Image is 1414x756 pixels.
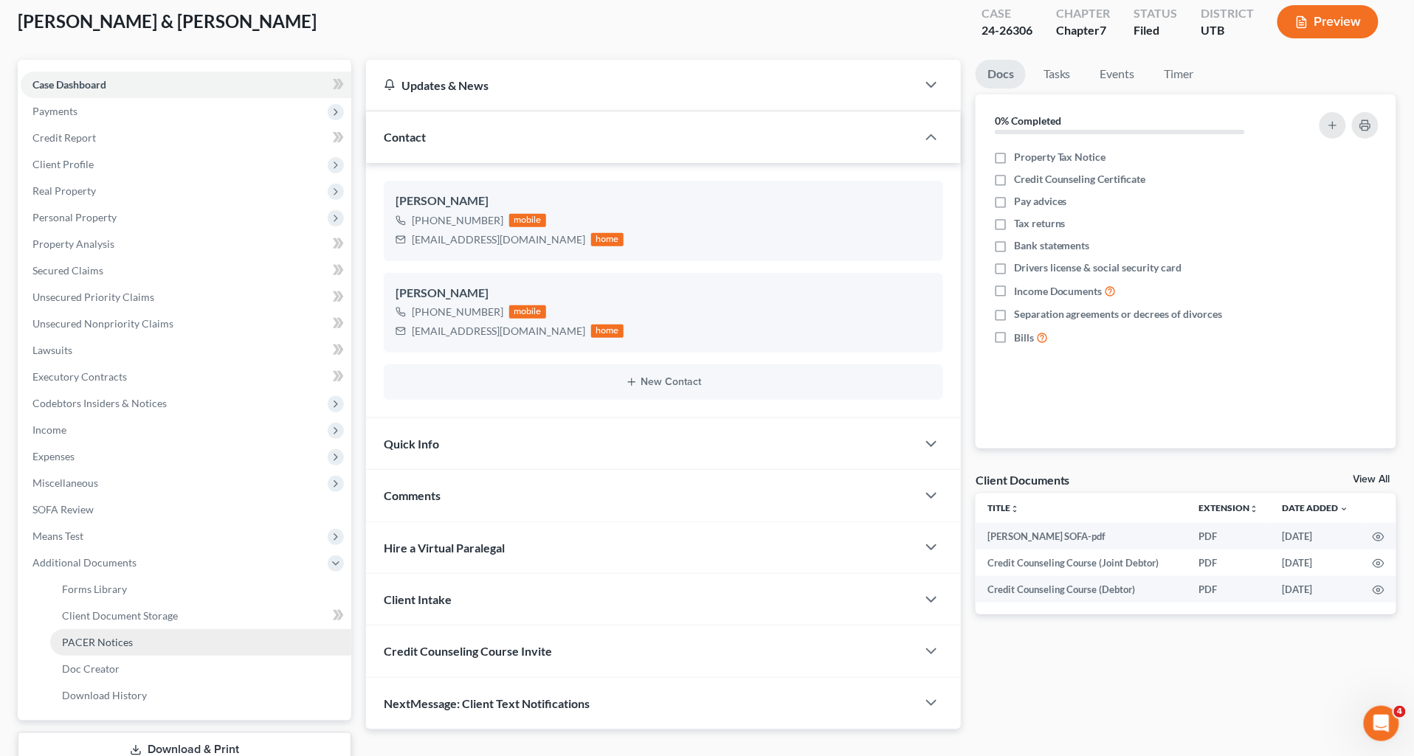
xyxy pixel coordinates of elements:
i: unfold_more [1250,504,1259,513]
a: Credit Report [21,125,351,151]
div: mobile [509,305,546,319]
div: UTB [1201,22,1254,39]
a: View All [1353,474,1390,485]
span: Client Profile [32,158,94,170]
a: Client Document Storage [50,603,351,629]
span: SOFA Review [32,503,94,516]
span: Miscellaneous [32,476,98,489]
span: Separation agreements or decrees of divorces [1014,307,1223,322]
span: Client Document Storage [62,609,178,622]
i: unfold_more [1010,504,1019,513]
div: Client Documents [976,472,1070,488]
a: Date Added expand_more [1283,502,1349,513]
span: Hire a Virtual Paralegal [384,541,505,555]
a: Forms Library [50,576,351,603]
span: 7 [1100,23,1106,37]
a: Doc Creator [50,656,351,682]
span: Bills [1014,330,1034,345]
span: Property Tax Notice [1014,150,1106,164]
span: Unsecured Priority Claims [32,291,154,303]
span: Lawsuits [32,344,72,356]
span: Client Intake [384,592,452,606]
span: NextMessage: Client Text Notifications [384,696,590,710]
a: Tasks [1032,60,1083,89]
span: Codebtors Insiders & Notices [32,397,167,409]
div: 24-26306 [982,22,1032,39]
a: SOFA Review [21,496,351,523]
span: Quick Info [384,437,439,451]
span: Comments [384,488,441,502]
span: Income [32,423,66,436]
strong: 0% Completed [995,114,1061,127]
div: home [591,233,624,246]
td: PDF [1187,523,1271,549]
div: Status [1134,5,1177,22]
div: mobile [509,214,546,227]
div: [PHONE_NUMBER] [412,213,503,228]
i: expand_more [1340,504,1349,513]
div: Filed [1134,22,1177,39]
span: Case Dashboard [32,78,106,91]
a: Docs [976,60,1026,89]
span: Tax returns [1014,216,1066,231]
span: [PERSON_NAME] & [PERSON_NAME] [18,10,317,32]
a: Property Analysis [21,231,351,257]
a: Titleunfold_more [987,502,1019,513]
td: [DATE] [1271,549,1361,576]
td: Credit Counseling Course (Joint Debtor) [976,549,1187,576]
td: [DATE] [1271,576,1361,603]
td: [DATE] [1271,523,1361,549]
span: Unsecured Nonpriority Claims [32,317,173,330]
a: Executory Contracts [21,364,351,390]
button: Preview [1277,5,1379,38]
span: Payments [32,105,77,117]
a: PACER Notices [50,629,351,656]
span: Doc Creator [62,662,120,675]
button: New Contact [396,376,931,388]
div: [EMAIL_ADDRESS][DOMAIN_NAME] [412,232,585,247]
div: Chapter [1056,5,1110,22]
span: Secured Claims [32,264,103,277]
td: PDF [1187,576,1271,603]
span: Real Property [32,184,96,197]
span: Income Documents [1014,284,1103,299]
div: Chapter [1056,22,1110,39]
a: Extensionunfold_more [1199,502,1259,513]
span: Pay advices [1014,194,1067,209]
td: [PERSON_NAME] SOFA-pdf [976,523,1187,549]
div: Case [982,5,1032,22]
span: Credit Report [32,131,96,144]
div: [PHONE_NUMBER] [412,305,503,319]
span: PACER Notices [62,636,133,648]
a: Download History [50,682,351,709]
span: Download History [62,689,147,701]
span: Drivers license & social security card [1014,260,1182,275]
span: Credit Counseling Certificate [1014,172,1146,187]
td: PDF [1187,549,1271,576]
div: [EMAIL_ADDRESS][DOMAIN_NAME] [412,324,585,339]
div: [PERSON_NAME] [396,285,931,302]
span: Contact [384,130,426,144]
span: Personal Property [32,211,117,223]
a: Events [1089,60,1147,89]
a: Timer [1153,60,1206,89]
a: Secured Claims [21,257,351,284]
a: Lawsuits [21,337,351,364]
div: [PERSON_NAME] [396,193,931,210]
span: 4 [1394,706,1406,718]
td: Credit Counseling Course (Debtor) [976,576,1187,603]
a: Unsecured Priority Claims [21,284,351,311]
div: home [591,325,624,338]
span: Forms Library [62,583,127,595]
div: Updates & News [384,77,899,93]
span: Bank statements [1014,238,1090,253]
span: Executory Contracts [32,370,127,383]
span: Property Analysis [32,237,114,250]
span: Credit Counseling Course Invite [384,644,552,658]
span: Expenses [32,450,75,462]
a: Unsecured Nonpriority Claims [21,311,351,337]
iframe: Intercom live chat [1364,706,1399,741]
a: Case Dashboard [21,72,351,98]
span: Means Test [32,530,83,542]
span: Additional Documents [32,556,137,569]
